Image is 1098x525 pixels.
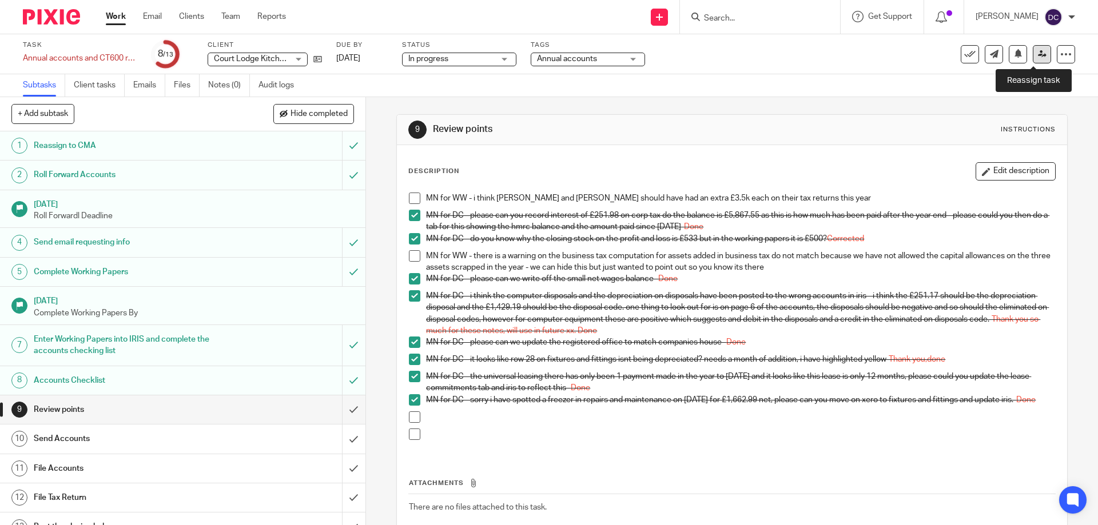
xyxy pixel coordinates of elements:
button: Edit description [976,162,1056,181]
small: /13 [163,51,173,58]
h1: Accounts Checklist [34,372,232,389]
label: Task [23,41,137,50]
h1: Send email requesting info [34,234,232,251]
p: MN for DC - it looks like row 28 on fixtures and fittings isnt being depreciated? needs a month o... [426,354,1055,365]
h1: Reassign to CMA [34,137,232,154]
span: Thank you so much for these notes, will use in future xx. Done [426,315,1040,335]
h1: Roll Forward Accounts [34,166,232,183]
p: MN for DC - please can you record interest of £251.98 on corp tax do the balance is £5,867.55 as ... [426,210,1055,233]
h1: Send Accounts [34,430,232,447]
span: Done [1016,396,1036,404]
span: There are no files attached to this task. [409,503,547,511]
span: [DATE] [336,54,360,62]
span: Court Lodge Kitchen Limited (t/a The Cavendish Bearsted) [214,55,423,63]
div: 10 [11,431,27,447]
p: MN for DC - please can we write off the small net wages balance - [426,273,1055,284]
p: [PERSON_NAME] [976,11,1039,22]
input: Search [703,14,806,24]
span: Done [684,223,703,231]
a: Work [106,11,126,22]
p: MN for WW - there is a warning on the business tax computation for assets added in business tax d... [426,250,1055,274]
a: Notes (0) [208,74,250,97]
div: 8 [158,47,173,61]
div: 5 [11,264,27,280]
p: MN for DC - do you know why the closing stock on the profit and loss is £533 but in the working p... [426,233,1055,245]
a: Team [221,11,240,22]
p: MN for DC - the universal leasing there has only been 1 payment made in the year to [DATE] and it... [426,371,1055,394]
h1: File Accounts [34,460,232,477]
h1: File Tax Return [34,489,232,506]
span: Get Support [868,13,912,21]
span: Annual accounts [537,55,597,63]
div: 4 [11,235,27,251]
span: Hide completed [291,110,348,119]
h1: Enter Working Papers into IRIS and complete the accounts checking list [34,331,232,360]
a: Clients [179,11,204,22]
h1: [DATE] [34,292,354,307]
a: Audit logs [258,74,303,97]
span: Done [571,384,590,392]
a: Emails [133,74,165,97]
span: Done [658,275,678,283]
button: + Add subtask [11,104,74,123]
a: Email [143,11,162,22]
a: Reports [257,11,286,22]
div: Instructions [1001,125,1056,134]
span: Thank you,done [889,355,945,363]
img: svg%3E [1044,8,1063,26]
p: MN for DC - sorry i have spotted a freezer in repairs and maintenance on [DATE] for £1,662.99 net... [426,394,1055,406]
h1: Review points [34,401,232,418]
div: 1 [11,138,27,154]
h1: [DATE] [34,196,354,210]
label: Client [208,41,322,50]
p: MN for DC - i think the computer disposals and the depreciation on disposals have been posted to ... [426,290,1055,336]
p: Description [408,167,459,176]
img: Pixie [23,9,80,25]
div: 9 [408,121,427,139]
span: Attachments [409,480,464,486]
div: 2 [11,167,27,183]
span: In progress [408,55,448,63]
a: Client tasks [74,74,125,97]
a: Files [174,74,200,97]
p: MN for DC - please can we update the registered office to match companies house - [426,336,1055,348]
p: MN for WW - i think [PERSON_NAME] and [PERSON_NAME] should have had an extra £3.5k each on their ... [426,193,1055,204]
h1: Review points [433,123,757,135]
label: Status [402,41,516,50]
div: 8 [11,372,27,388]
span: Done [726,338,746,346]
div: 9 [11,402,27,418]
a: Subtasks [23,74,65,97]
p: Roll Forwardl Deadline [34,210,354,222]
div: Annual accounts and CT600 return [23,53,137,64]
label: Due by [336,41,388,50]
button: Hide completed [273,104,354,123]
label: Tags [531,41,645,50]
div: 12 [11,490,27,506]
p: Complete Working Papers By [34,307,354,319]
div: 11 [11,460,27,476]
span: Corrected [827,235,864,243]
h1: Complete Working Papers [34,263,232,280]
div: 7 [11,337,27,353]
